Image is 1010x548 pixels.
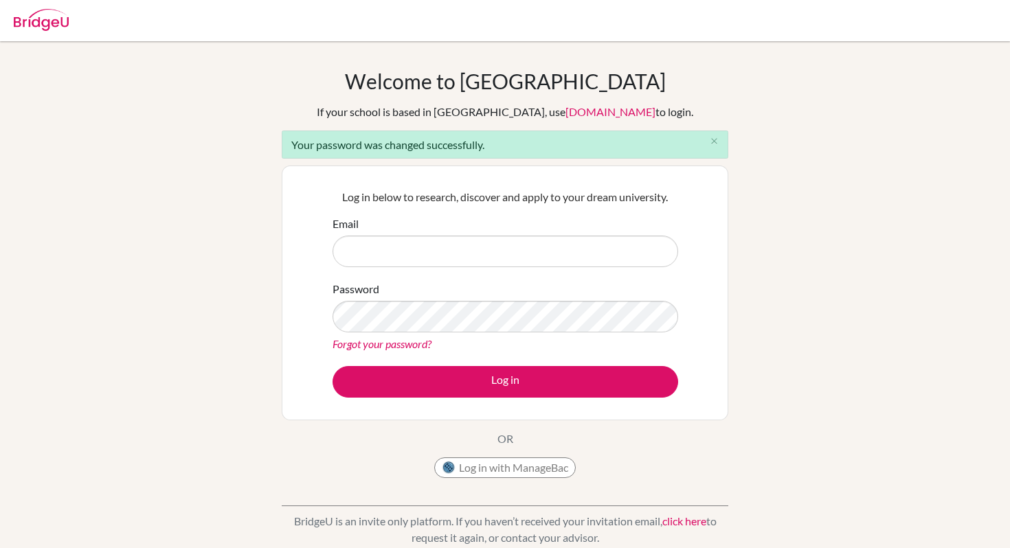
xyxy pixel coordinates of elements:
[700,131,728,152] button: Close
[709,136,719,146] i: close
[565,105,655,118] a: [DOMAIN_NAME]
[434,457,576,478] button: Log in with ManageBac
[333,337,431,350] a: Forgot your password?
[14,9,69,31] img: Bridge-U
[345,69,666,93] h1: Welcome to [GEOGRAPHIC_DATA]
[282,513,728,546] p: BridgeU is an invite only platform. If you haven’t received your invitation email, to request it ...
[662,514,706,527] a: click here
[317,104,693,120] div: If your school is based in [GEOGRAPHIC_DATA], use to login.
[333,189,678,205] p: Log in below to research, discover and apply to your dream university.
[282,130,728,159] div: Your password was changed successfully.
[333,366,678,398] button: Log in
[333,216,359,232] label: Email
[497,431,513,447] p: OR
[333,281,379,297] label: Password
